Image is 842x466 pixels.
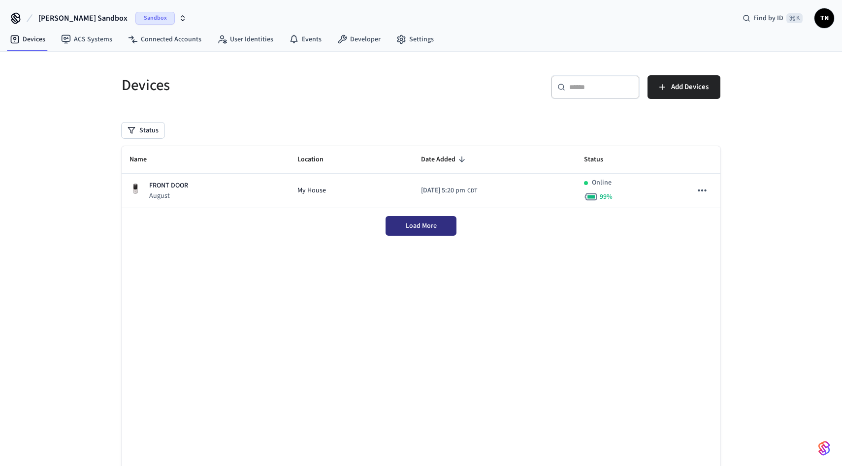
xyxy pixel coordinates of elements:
[406,221,437,231] span: Load More
[815,9,833,27] span: TN
[467,186,477,195] span: CDT
[814,8,834,28] button: TN
[149,191,188,201] p: August
[421,186,465,196] span: [DATE] 5:20 pm
[389,31,442,48] a: Settings
[130,152,160,167] span: Name
[818,440,830,456] img: SeamLogoGradient.69752ec5.svg
[122,123,164,138] button: Status
[386,216,456,236] button: Load More
[671,81,709,93] span: Add Devices
[281,31,329,48] a: Events
[735,9,810,27] div: Find by ID⌘ K
[592,178,612,188] p: Online
[600,192,613,202] span: 99 %
[135,12,175,25] span: Sandbox
[120,31,209,48] a: Connected Accounts
[209,31,281,48] a: User Identities
[786,13,803,23] span: ⌘ K
[297,186,326,196] span: My House
[53,31,120,48] a: ACS Systems
[584,152,616,167] span: Status
[753,13,783,23] span: Find by ID
[130,183,141,195] img: Yale Assure Touchscreen Wifi Smart Lock, Satin Nickel, Front
[648,75,720,99] button: Add Devices
[421,152,468,167] span: Date Added
[421,186,477,196] div: America/Chicago
[149,181,188,191] p: FRONT DOOR
[122,146,720,208] table: sticky table
[297,152,336,167] span: Location
[2,31,53,48] a: Devices
[122,75,415,95] h5: Devices
[38,12,128,24] span: [PERSON_NAME] Sandbox
[329,31,389,48] a: Developer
